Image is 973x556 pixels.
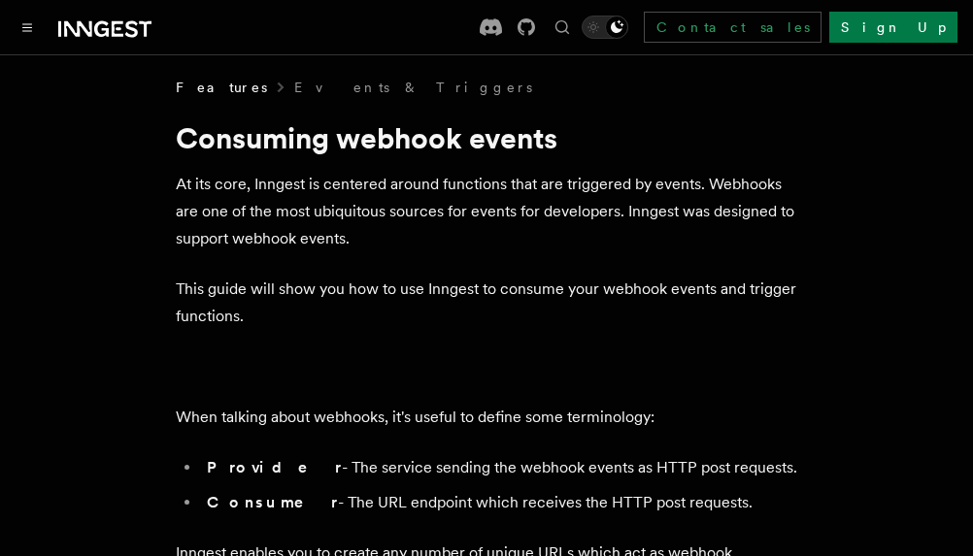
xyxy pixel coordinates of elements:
span: Features [176,78,267,97]
button: Toggle dark mode [582,16,628,39]
li: - The service sending the webhook events as HTTP post requests. [201,454,797,481]
p: At its core, Inngest is centered around functions that are triggered by events. Webhooks are one ... [176,171,797,252]
strong: Provider [207,458,342,476]
a: Contact sales [644,12,822,43]
p: When talking about webhooks, it's useful to define some terminology: [176,404,797,431]
a: Events & Triggers [294,78,532,97]
li: - The URL endpoint which receives the HTTP post requests. [201,489,797,516]
h1: Consuming webhook events [176,120,797,155]
a: Sign Up [829,12,957,43]
p: This guide will show you how to use Inngest to consume your webhook events and trigger functions. [176,276,797,330]
button: Toggle navigation [16,16,39,39]
button: Find something... [551,16,574,39]
strong: Consumer [207,493,338,511]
